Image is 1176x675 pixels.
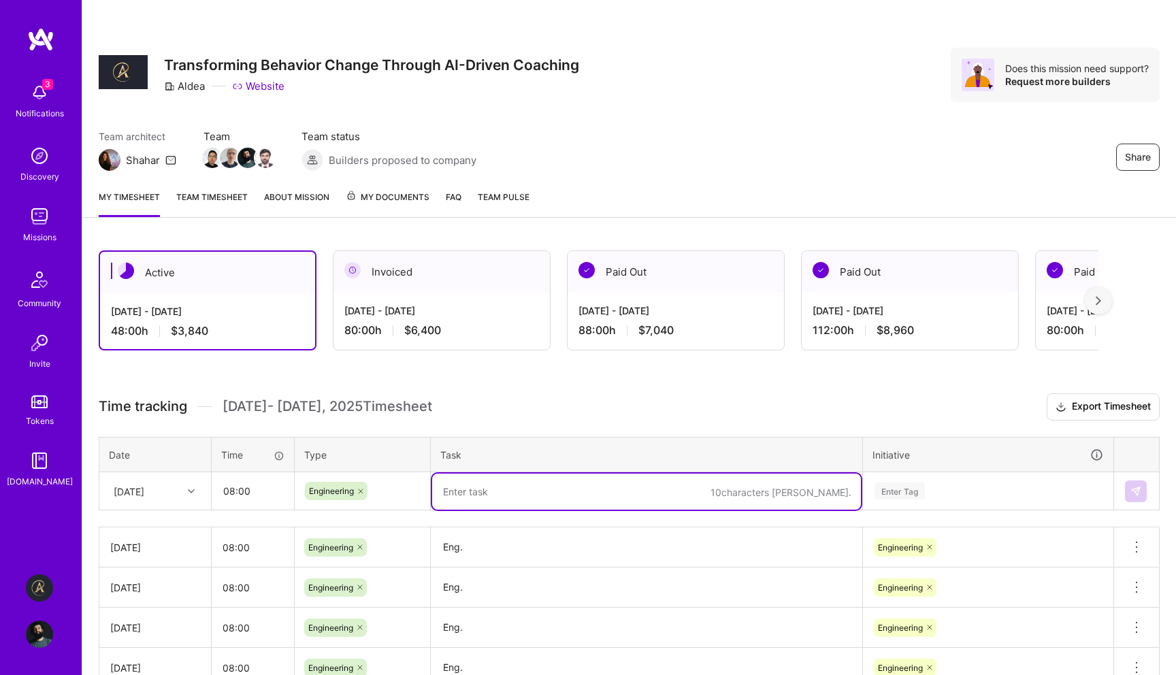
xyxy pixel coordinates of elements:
a: FAQ [446,190,461,217]
span: Time tracking [99,398,187,415]
img: Avatar [962,59,994,91]
textarea: Eng. [432,569,861,606]
span: Team [203,129,274,144]
div: Does this mission need support? [1005,62,1149,75]
span: $8,960 [877,323,914,337]
img: Paid Out [813,262,829,278]
span: Team Pulse [478,192,529,202]
img: Company Logo [99,55,148,90]
div: 80:00 h [344,323,539,337]
input: HH:MM [212,529,294,565]
a: About Mission [264,190,329,217]
a: Team Member Avatar [203,146,221,169]
span: $6,400 [404,323,441,337]
a: Website [232,79,284,93]
div: Initiative [872,447,1104,463]
div: Time [221,448,284,462]
span: Engineering [878,663,923,673]
div: Active [100,252,315,293]
span: Team architect [99,129,176,144]
img: User Avatar [26,621,53,648]
a: My Documents [346,190,429,217]
span: [DATE] - [DATE] , 2025 Timesheet [223,398,432,415]
img: Community [23,263,56,296]
img: Aldea: Transforming Behavior Change Through AI-Driven Coaching [26,574,53,602]
th: Date [99,437,212,472]
span: Builders proposed to company [329,153,476,167]
div: Paid Out [802,251,1018,293]
div: Invite [29,357,50,371]
i: icon Mail [165,154,176,165]
span: 3 [42,79,53,90]
img: Team Member Avatar [255,148,276,168]
i: icon Chevron [188,488,195,495]
span: Share [1125,150,1151,164]
div: Notifications [16,106,64,120]
div: [DATE] - [DATE] [578,303,773,318]
div: [DOMAIN_NAME] [7,474,73,489]
div: [DATE] - [DATE] [813,303,1007,318]
div: Invoiced [333,251,550,293]
img: tokens [31,395,48,408]
th: Task [431,437,863,472]
a: Team timesheet [176,190,248,217]
div: [DATE] [110,661,200,675]
div: Request more builders [1005,75,1149,88]
div: Enter Tag [875,480,925,501]
div: [DATE] [110,621,200,635]
div: Tokens [26,414,54,428]
span: Engineering [308,663,353,673]
img: Paid Out [1047,262,1063,278]
img: Team Member Avatar [238,148,258,168]
div: Shahar [126,153,160,167]
img: Invoiced [344,262,361,278]
div: Aldea [164,79,205,93]
span: $3,840 [171,324,208,338]
img: Team Member Avatar [220,148,240,168]
span: $7,040 [638,323,674,337]
div: [DATE] [114,484,144,498]
img: Paid Out [578,262,595,278]
img: discovery [26,142,53,169]
span: Team status [301,129,476,144]
input: HH:MM [212,473,293,509]
h3: Transforming Behavior Change Through AI-Driven Coaching [164,56,579,73]
div: 48:00 h [111,324,304,338]
div: [DATE] [110,580,200,595]
div: [DATE] - [DATE] [111,304,304,318]
input: HH:MM [212,570,294,606]
img: teamwork [26,203,53,230]
div: Discovery [20,169,59,184]
img: Submit [1130,486,1141,497]
textarea: Eng. [432,609,861,646]
button: Share [1116,144,1160,171]
img: guide book [26,447,53,474]
img: Active [118,263,134,279]
div: Community [18,296,61,310]
span: Engineering [878,623,923,633]
a: Team Member Avatar [239,146,257,169]
input: HH:MM [212,610,294,646]
div: [DATE] [110,540,200,555]
span: Engineering [309,486,354,496]
img: Team Architect [99,149,120,171]
img: bell [26,79,53,106]
span: Engineering [308,542,353,553]
span: Engineering [308,582,353,593]
a: Team Member Avatar [221,146,239,169]
img: logo [27,27,54,52]
textarea: Eng. [432,529,861,566]
i: icon CompanyGray [164,81,175,92]
button: Export Timesheet [1047,393,1160,421]
img: right [1096,296,1101,306]
a: Team Member Avatar [257,146,274,169]
div: [DATE] - [DATE] [344,303,539,318]
div: 10 characters [PERSON_NAME]. [710,486,851,499]
span: Engineering [878,542,923,553]
a: User Avatar [22,621,56,648]
th: Type [295,437,431,472]
a: Aldea: Transforming Behavior Change Through AI-Driven Coaching [22,574,56,602]
img: Team Member Avatar [202,148,223,168]
div: Paid Out [568,251,784,293]
span: My Documents [346,190,429,205]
